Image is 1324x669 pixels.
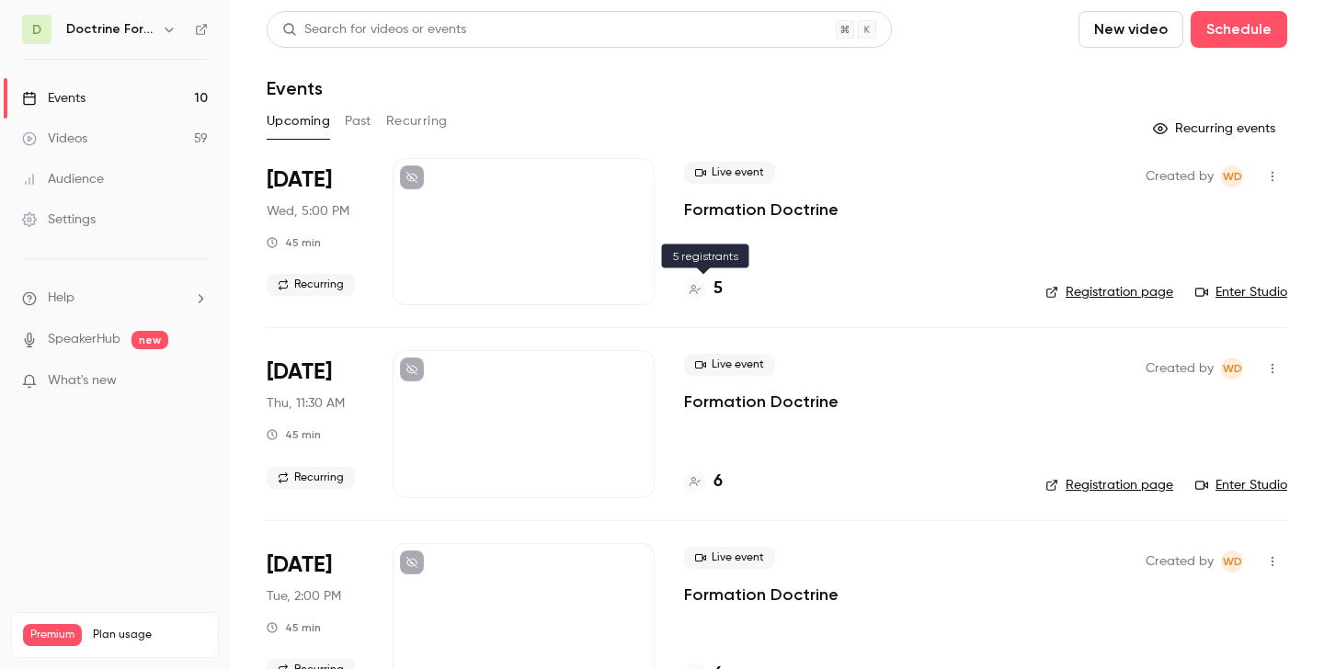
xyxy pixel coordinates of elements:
[48,371,117,391] span: What's new
[1221,357,1243,380] span: Webinar Doctrine
[23,624,82,646] span: Premium
[48,289,74,308] span: Help
[267,587,341,606] span: Tue, 2:00 PM
[1145,114,1287,143] button: Recurring events
[684,470,723,494] a: 6
[684,584,839,606] a: Formation Doctrine
[22,210,96,229] div: Settings
[1221,550,1243,573] span: Webinar Doctrine
[22,89,86,108] div: Events
[267,235,321,250] div: 45 min
[267,77,323,99] h1: Events
[267,107,330,136] button: Upcoming
[22,170,104,188] div: Audience
[267,394,345,413] span: Thu, 11:30 AM
[267,274,355,296] span: Recurring
[267,467,355,489] span: Recurring
[131,331,168,349] span: new
[1221,165,1243,187] span: Webinar Doctrine
[1079,11,1183,48] button: New video
[1195,283,1287,301] a: Enter Studio
[22,130,87,148] div: Videos
[93,628,207,642] span: Plan usage
[1223,357,1242,380] span: WD
[1195,476,1287,494] a: Enter Studio
[345,107,371,136] button: Past
[684,391,839,413] a: Formation Doctrine
[1045,283,1173,301] a: Registration page
[1191,11,1287,48] button: Schedule
[22,289,208,308] li: help-dropdown-opener
[1146,357,1214,380] span: Created by
[267,350,363,497] div: Sep 11 Thu, 11:30 AM (Europe/Paris)
[267,357,332,387] span: [DATE]
[267,620,321,635] div: 45 min
[684,162,775,184] span: Live event
[32,20,41,40] span: D
[282,20,466,40] div: Search for videos or events
[1223,550,1242,573] span: WD
[684,277,723,301] a: 5
[386,107,448,136] button: Recurring
[267,550,332,580] span: [DATE]
[684,354,775,376] span: Live event
[1146,165,1214,187] span: Created by
[48,330,120,349] a: SpeakerHub
[1146,550,1214,573] span: Created by
[267,202,349,221] span: Wed, 5:00 PM
[1223,165,1242,187] span: WD
[684,198,839,221] a: Formation Doctrine
[684,547,775,569] span: Live event
[267,427,321,442] div: 45 min
[1045,476,1173,494] a: Registration page
[267,165,332,195] span: [DATE]
[713,470,723,494] h4: 6
[267,158,363,305] div: Sep 10 Wed, 5:00 PM (Europe/Paris)
[66,20,154,39] h6: Doctrine Formation Corporate
[713,277,723,301] h4: 5
[186,373,208,390] iframe: Noticeable Trigger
